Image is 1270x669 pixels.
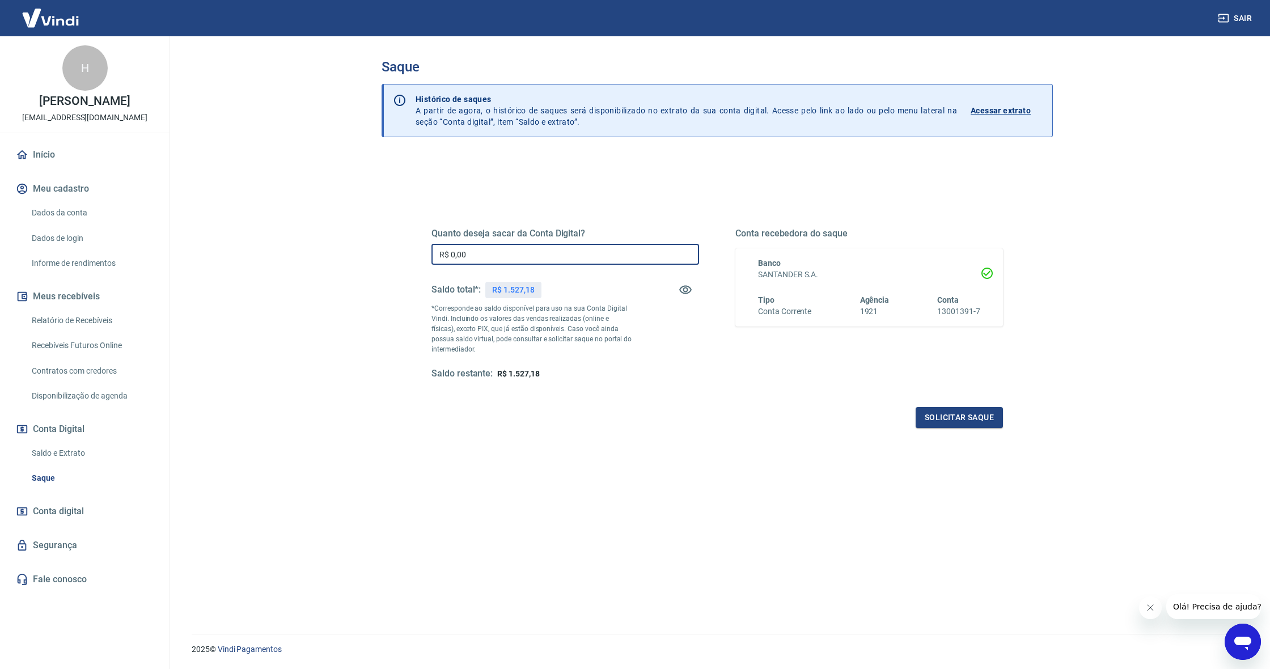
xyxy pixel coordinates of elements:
[27,384,156,408] a: Disponibilização de agenda
[27,227,156,250] a: Dados de login
[27,442,156,465] a: Saldo e Extrato
[27,334,156,357] a: Recebíveis Futuros Online
[218,645,282,654] a: Vindi Pagamentos
[860,295,890,304] span: Agência
[497,369,539,378] span: R$ 1.527,18
[937,306,980,317] h6: 13001391-7
[14,499,156,524] a: Conta digital
[14,176,156,201] button: Meu cadastro
[22,112,147,124] p: [EMAIL_ADDRESS][DOMAIN_NAME]
[7,8,95,17] span: Olá! Precisa de ajuda?
[1166,594,1261,619] iframe: Mensagem da empresa
[492,284,534,296] p: R$ 1.527,18
[27,467,156,490] a: Saque
[1139,596,1162,619] iframe: Fechar mensagem
[1225,624,1261,660] iframe: Botão para abrir a janela de mensagens
[14,417,156,442] button: Conta Digital
[33,503,84,519] span: Conta digital
[62,45,108,91] div: H
[937,295,959,304] span: Conta
[758,306,811,317] h6: Conta Corrente
[14,567,156,592] a: Fale conosco
[758,269,980,281] h6: SANTANDER S.A.
[971,105,1031,116] p: Acessar extrato
[416,94,957,105] p: Histórico de saques
[27,359,156,383] a: Contratos com credores
[416,94,957,128] p: A partir de agora, o histórico de saques será disponibilizado no extrato da sua conta digital. Ac...
[27,201,156,225] a: Dados da conta
[431,368,493,380] h5: Saldo restante:
[735,228,1003,239] h5: Conta recebedora do saque
[382,59,1053,75] h3: Saque
[27,252,156,275] a: Informe de rendimentos
[431,303,632,354] p: *Corresponde ao saldo disponível para uso na sua Conta Digital Vindi. Incluindo os valores das ve...
[192,643,1243,655] p: 2025 ©
[971,94,1043,128] a: Acessar extrato
[14,284,156,309] button: Meus recebíveis
[14,1,87,35] img: Vindi
[39,95,130,107] p: [PERSON_NAME]
[758,295,774,304] span: Tipo
[431,284,481,295] h5: Saldo total*:
[14,142,156,167] a: Início
[1216,8,1256,29] button: Sair
[916,407,1003,428] button: Solicitar saque
[860,306,890,317] h6: 1921
[431,228,699,239] h5: Quanto deseja sacar da Conta Digital?
[27,309,156,332] a: Relatório de Recebíveis
[758,259,781,268] span: Banco
[14,533,156,558] a: Segurança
